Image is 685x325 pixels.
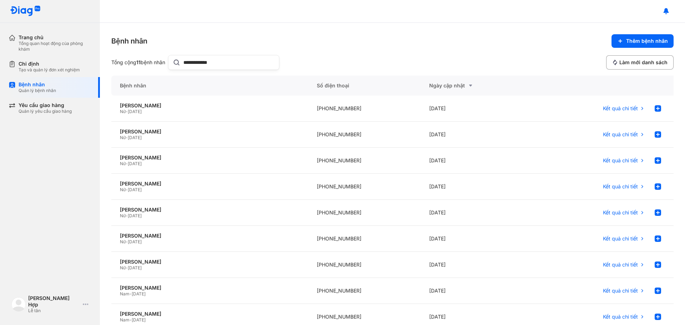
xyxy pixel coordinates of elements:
div: Yêu cầu giao hàng [19,102,72,108]
span: [DATE] [128,213,142,218]
button: Thêm bệnh nhân [612,34,674,48]
div: Bệnh nhân [19,81,56,88]
button: Làm mới danh sách [606,55,674,70]
span: Nữ [120,213,126,218]
span: Kết quả chi tiết [603,157,638,164]
div: [PHONE_NUMBER] [308,200,421,226]
div: [DATE] [421,226,533,252]
span: Nữ [120,135,126,140]
div: Tổng cộng bệnh nhân [111,59,165,66]
div: Chỉ định [19,61,80,67]
span: - [130,291,132,296]
div: [PERSON_NAME] [120,233,300,239]
span: - [130,317,132,323]
span: Kết quả chi tiết [603,105,638,112]
div: [PERSON_NAME] [120,102,300,109]
span: - [126,109,128,114]
span: Nam [120,317,130,323]
div: Bệnh nhân [111,36,147,46]
span: Làm mới danh sách [619,59,668,66]
span: [DATE] [128,161,142,166]
div: [PHONE_NUMBER] [308,174,421,200]
img: logo [11,297,26,311]
div: [DATE] [421,278,533,304]
div: Tạo và quản lý đơn xét nghiệm [19,67,80,73]
span: Thêm bệnh nhân [626,38,668,44]
span: [DATE] [132,317,146,323]
span: Kết quả chi tiết [603,261,638,268]
div: [PHONE_NUMBER] [308,226,421,252]
span: - [126,161,128,166]
div: [PERSON_NAME] [120,181,300,187]
span: [DATE] [128,187,142,192]
div: [PERSON_NAME] [120,128,300,135]
div: Lễ tân [28,308,80,314]
div: [PHONE_NUMBER] [308,278,421,304]
div: [PERSON_NAME] [120,285,300,291]
div: Trang chủ [19,34,91,41]
span: Nữ [120,161,126,166]
span: Nữ [120,239,126,244]
span: [DATE] [132,291,146,296]
div: [DATE] [421,200,533,226]
div: [PERSON_NAME] [120,259,300,265]
div: [PERSON_NAME] [120,154,300,161]
span: - [126,213,128,218]
span: [DATE] [128,239,142,244]
span: Kết quả chi tiết [603,209,638,216]
div: [DATE] [421,96,533,122]
div: [PHONE_NUMBER] [308,148,421,174]
div: Tổng quan hoạt động của phòng khám [19,41,91,52]
div: [PHONE_NUMBER] [308,252,421,278]
div: [DATE] [421,174,533,200]
img: logo [10,6,41,17]
span: 11 [136,59,141,65]
span: Nữ [120,109,126,114]
span: Kết quả chi tiết [603,288,638,294]
span: Nữ [120,187,126,192]
div: Quản lý yêu cầu giao hàng [19,108,72,114]
span: - [126,265,128,270]
div: [DATE] [421,252,533,278]
span: Nữ [120,265,126,270]
div: Số điện thoại [308,76,421,96]
span: Kết quả chi tiết [603,183,638,190]
span: Kết quả chi tiết [603,314,638,320]
div: [PERSON_NAME] [120,311,300,317]
div: [PERSON_NAME] Hợp [28,295,80,308]
span: - [126,135,128,140]
div: [PHONE_NUMBER] [308,122,421,148]
span: [DATE] [128,265,142,270]
div: Bệnh nhân [111,76,308,96]
div: [PERSON_NAME] [120,207,300,213]
div: [DATE] [421,122,533,148]
div: Quản lý bệnh nhân [19,88,56,93]
span: Kết quả chi tiết [603,131,638,138]
span: [DATE] [128,135,142,140]
span: - [126,239,128,244]
span: Nam [120,291,130,296]
div: [DATE] [421,148,533,174]
span: [DATE] [128,109,142,114]
div: Ngày cập nhật [429,81,524,90]
span: Kết quả chi tiết [603,235,638,242]
div: [PHONE_NUMBER] [308,96,421,122]
span: - [126,187,128,192]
